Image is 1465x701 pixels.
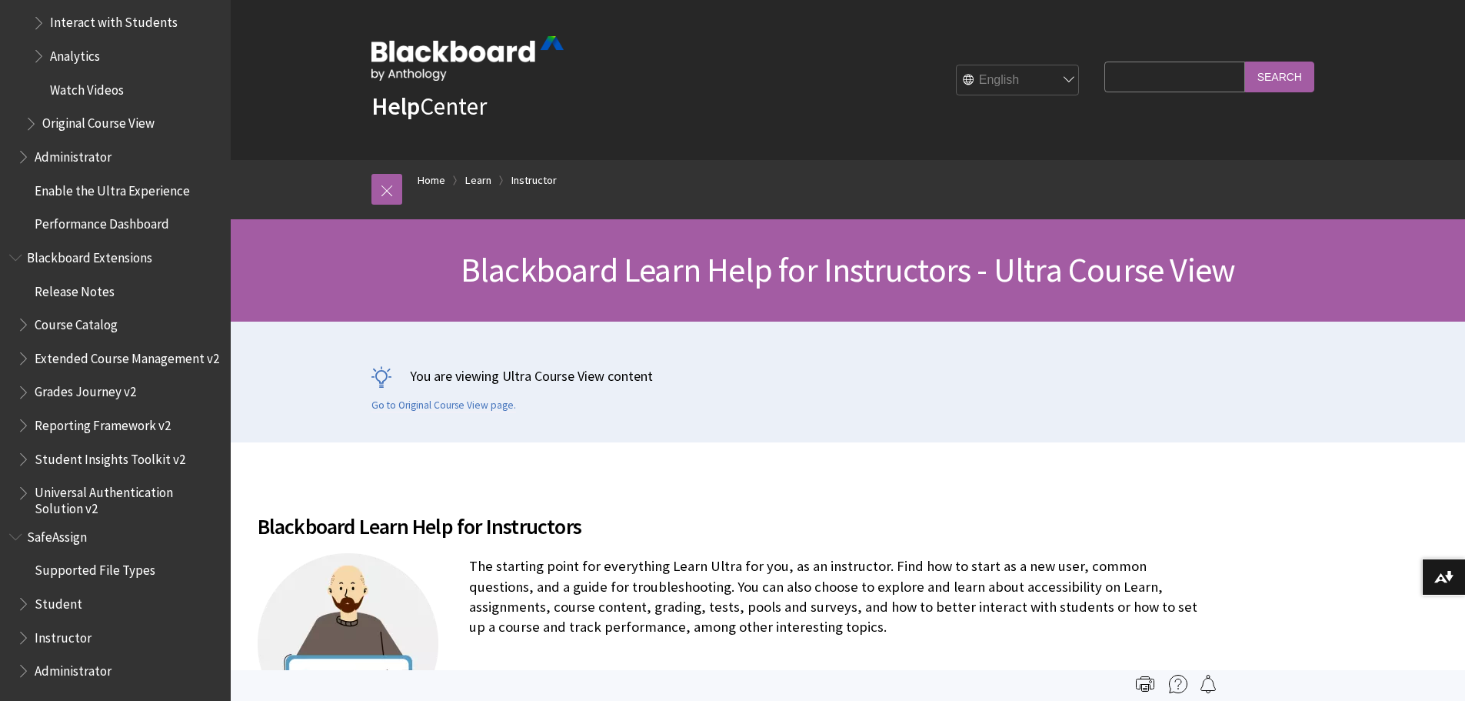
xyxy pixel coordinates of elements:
span: Grades Journey v2 [35,379,136,400]
a: Learn [465,171,491,190]
strong: Help [371,91,420,122]
p: The starting point for everything Learn Ultra for you, as an instructor. Find how to start as a n... [258,556,1211,637]
img: Follow this page [1199,675,1217,693]
img: Print [1136,675,1154,693]
span: Watch Videos [50,77,124,98]
span: SafeAssign [27,524,87,545]
span: Administrator [35,144,112,165]
span: Performance Dashboard [35,211,169,232]
nav: Book outline for Blackboard Extensions [9,245,221,516]
span: Release Notes [35,279,115,299]
span: Reporting Framework v2 [35,412,171,433]
span: Enable the Ultra Experience [35,178,190,199]
span: Interact with Students [50,10,178,31]
span: Instructor [35,625,92,646]
nav: Book outline for Blackboard SafeAssign [9,524,221,684]
a: Instructor [511,171,557,190]
span: Blackboard Learn Help for Instructors - Ultra Course View [461,249,1235,291]
p: You are viewing Ultra Course View content [371,366,1325,386]
img: Blackboard by Anthology [371,36,564,81]
a: Home [418,171,445,190]
span: Extended Course Management v2 [35,345,219,366]
input: Search [1245,62,1314,92]
a: Go to Original Course View page. [371,399,516,412]
img: More help [1169,675,1187,693]
select: Site Language Selector [957,65,1080,96]
span: Blackboard Extensions [27,245,152,265]
span: Original Course View [42,111,155,132]
a: HelpCenter [371,91,487,122]
span: Analytics [50,43,100,64]
span: Universal Authentication Solution v2 [35,480,220,516]
span: Student [35,591,82,612]
span: Course Catalog [35,312,118,332]
span: Administrator [35,658,112,679]
span: Blackboard Learn Help for Instructors [258,510,1211,542]
span: Student Insights Toolkit v2 [35,446,185,467]
span: Supported File Types [35,558,155,579]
